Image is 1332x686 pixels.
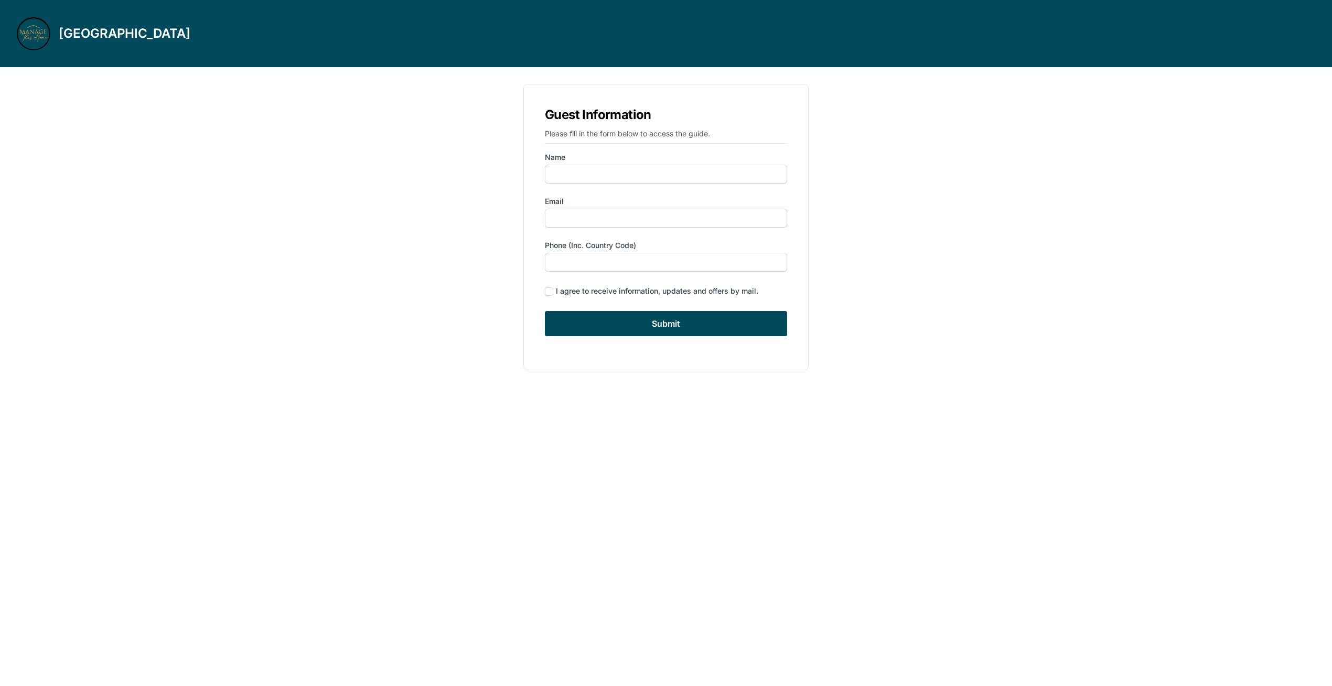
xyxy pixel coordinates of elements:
input: Submit [545,311,787,336]
h3: [GEOGRAPHIC_DATA] [59,25,190,42]
label: Email [545,196,787,207]
label: Phone (inc. country code) [545,240,787,251]
p: Please fill in the form below to access the guide. [545,128,787,144]
img: 9xrb8zdmh9lp8oa3vk2ozchhk71a [17,17,50,50]
a: [GEOGRAPHIC_DATA] [17,17,190,50]
h1: Guest Information [545,105,787,124]
label: Name [545,152,787,163]
div: I agree to receive information, updates and offers by mail. [556,286,758,296]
